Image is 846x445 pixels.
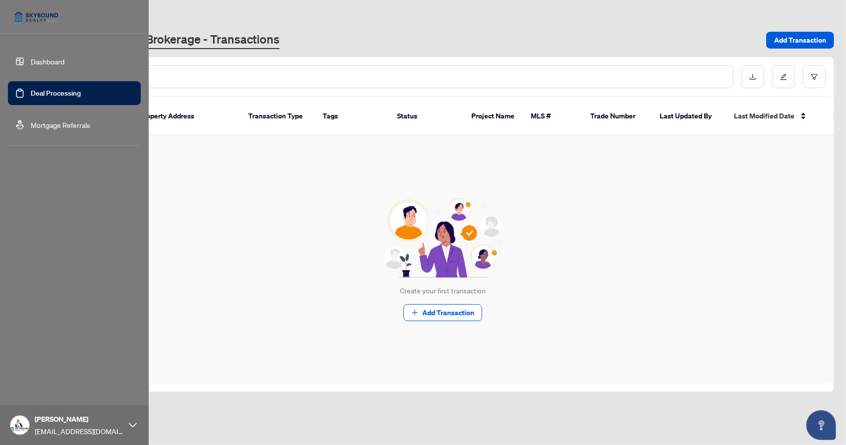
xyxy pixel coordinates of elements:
[35,426,124,437] span: [EMAIL_ADDRESS][DOMAIN_NAME]
[726,97,815,136] th: Last Modified Date
[31,57,64,66] a: Dashboard
[774,32,826,48] span: Add Transaction
[463,97,523,136] th: Project Name
[379,198,507,278] img: Null State Icon
[35,414,124,425] span: [PERSON_NAME]
[806,410,836,440] button: Open asap
[803,65,826,88] button: filter
[523,97,582,136] th: MLS #
[315,97,389,136] th: Tags
[10,416,29,435] img: Profile Icon
[240,97,315,136] th: Transaction Type
[403,304,482,321] button: Add Transaction
[52,31,280,49] a: Skybound Realty, Brokerage - Transactions
[31,120,90,129] a: Mortgage Referrals
[131,97,240,136] th: Property Address
[780,73,787,80] span: edit
[389,97,463,136] th: Status
[811,73,818,80] span: filter
[411,309,418,316] span: plus
[652,97,726,136] th: Last Updated By
[741,65,764,88] button: download
[766,32,834,49] button: Add Transaction
[772,65,795,88] button: edit
[749,73,756,80] span: download
[422,305,474,321] span: Add Transaction
[400,285,486,296] div: Create your first transaction
[8,5,65,29] img: logo
[582,97,652,136] th: Trade Number
[31,89,81,98] a: Deal Processing
[734,111,794,121] span: Last Modified Date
